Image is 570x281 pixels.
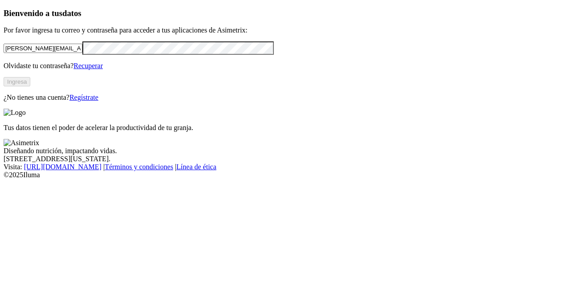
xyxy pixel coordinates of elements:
a: [URL][DOMAIN_NAME] [24,163,102,171]
h3: Bienvenido a tus [4,8,566,18]
p: Tus datos tienen el poder de acelerar la productividad de tu granja. [4,124,566,132]
img: Logo [4,109,26,117]
p: Olvidaste tu contraseña? [4,62,566,70]
a: Regístrate [69,94,98,101]
p: ¿No tienes una cuenta? [4,94,566,102]
input: Tu correo [4,44,82,53]
img: Asimetrix [4,139,39,147]
div: [STREET_ADDRESS][US_STATE]. [4,155,566,163]
a: Línea de ética [176,163,216,171]
div: Visita : | | [4,163,566,171]
p: Por favor ingresa tu correo y contraseña para acceder a tus aplicaciones de Asimetrix: [4,26,566,34]
button: Ingresa [4,77,30,86]
a: Recuperar [73,62,103,69]
span: datos [62,8,81,18]
a: Términos y condiciones [105,163,173,171]
div: Diseñando nutrición, impactando vidas. [4,147,566,155]
div: © 2025 Iluma [4,171,566,179]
